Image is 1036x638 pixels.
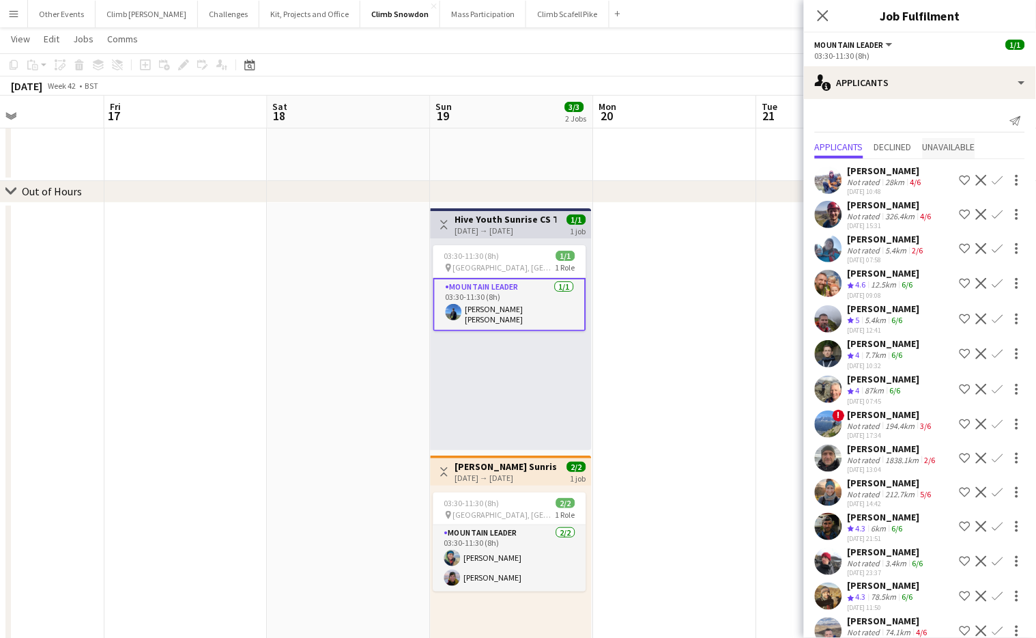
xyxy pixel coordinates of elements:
span: [GEOGRAPHIC_DATA], [GEOGRAPHIC_DATA] [453,262,556,273]
div: BST [85,81,98,91]
button: Mass Participation [440,1,526,27]
span: 19 [434,108,452,124]
div: [PERSON_NAME] [848,303,920,315]
span: Tue [762,100,778,113]
button: Kit, Projects and Office [259,1,360,27]
span: Mon [599,100,617,113]
div: Not rated [848,421,883,431]
div: [DATE] 13:04 [848,465,938,474]
span: 20 [597,108,617,124]
div: 1838.1km [883,455,922,465]
span: 21 [760,108,778,124]
span: 1 Role [556,510,575,520]
div: Not rated [848,177,883,187]
span: Comms [107,33,138,45]
span: 17 [108,108,121,124]
div: 326.4km [883,211,918,221]
span: Sat [273,100,288,113]
app-skills-label: 5/6 [921,489,932,499]
div: Not rated [848,455,883,465]
app-skills-label: 6/6 [892,350,903,360]
span: Jobs [73,33,93,45]
app-skills-label: 6/6 [902,592,913,602]
div: 7.7km [863,350,889,361]
span: Edit [44,33,59,45]
div: [DATE] 10:32 [848,361,920,370]
div: Out of Hours [22,184,82,198]
span: 2/2 [567,462,586,472]
button: Climb [PERSON_NAME] [96,1,198,27]
app-skills-label: 4/6 [917,628,927,638]
app-skills-label: 4/6 [910,177,921,187]
div: 5.4km [863,315,889,327]
span: 03:30-11:30 (8h) [444,498,500,508]
button: Climb Snowdon [360,1,440,27]
div: 12.5km [869,279,900,291]
app-card-role: Mountain Leader1/103:30-11:30 (8h)[PERSON_NAME] [PERSON_NAME] [433,278,586,331]
div: Not rated [848,245,883,255]
button: Other Events [28,1,96,27]
div: [PERSON_NAME] [848,199,934,211]
div: [DATE] 07:45 [848,397,920,406]
app-skills-label: 6/6 [892,523,903,533]
div: Applicants [804,66,1036,99]
div: [PERSON_NAME] [848,443,938,455]
h3: [PERSON_NAME] Sunrise CS S25Q3CS-9953 [455,460,557,473]
div: [DATE] 09:08 [848,291,920,300]
div: [PERSON_NAME] [848,337,920,350]
div: [PERSON_NAME] [848,233,926,245]
div: 194.4km [883,421,918,431]
div: [DATE] 21:51 [848,534,920,543]
div: Not rated [848,489,883,499]
span: 4.3 [856,523,866,533]
div: 1 job [571,472,586,484]
div: Not rated [848,628,883,638]
span: 1/1 [567,214,586,225]
app-skills-label: 6/6 [902,279,913,290]
div: [DATE] 15:31 [848,221,934,230]
app-skills-label: 3/6 [921,421,932,431]
span: 03:30-11:30 (8h) [444,251,500,261]
a: View [5,30,35,48]
app-job-card: 03:30-11:30 (8h)1/1 [GEOGRAPHIC_DATA], [GEOGRAPHIC_DATA]1 RoleMountain Leader1/103:30-11:30 (8h)[... [433,245,586,331]
span: Week 42 [45,81,79,91]
span: 4 [856,385,860,396]
span: 5 [856,315,860,325]
div: [DATE] 07:58 [848,255,926,264]
div: [DATE] 23:37 [848,568,926,577]
div: 03:30-11:30 (8h) [815,51,1025,61]
app-skills-label: 6/6 [912,558,923,568]
div: [PERSON_NAME] [848,165,924,177]
div: 78.5km [869,592,900,604]
span: [GEOGRAPHIC_DATA], [GEOGRAPHIC_DATA] [453,510,556,520]
button: Climb Scafell Pike [526,1,609,27]
div: Not rated [848,558,883,568]
div: [PERSON_NAME] [848,580,920,592]
div: 2 Jobs [566,113,587,124]
div: [PERSON_NAME] [848,267,920,279]
span: 1/1 [1006,40,1025,50]
app-job-card: 03:30-11:30 (8h)2/2 [GEOGRAPHIC_DATA], [GEOGRAPHIC_DATA]1 RoleMountain Leader2/203:30-11:30 (8h)[... [433,493,586,592]
div: [DATE] 17:34 [848,431,934,440]
div: 28km [883,177,908,187]
span: Mountain Leader [815,40,884,50]
button: Challenges [198,1,259,27]
div: 212.7km [883,489,918,499]
button: Mountain Leader [815,40,895,50]
app-skills-label: 6/6 [892,315,903,325]
app-skills-label: 6/6 [890,385,901,396]
div: 1 job [571,225,586,236]
span: 4.6 [856,279,866,290]
div: [DATE] → [DATE] [455,225,557,236]
span: Declined [874,142,912,152]
span: 18 [271,108,288,124]
div: 6km [869,523,889,535]
span: 1 Role [556,262,575,273]
a: Jobs [68,30,99,48]
div: 87km [863,385,887,397]
div: [PERSON_NAME] [848,373,920,385]
a: Comms [102,30,143,48]
div: 74.1km [883,628,914,638]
